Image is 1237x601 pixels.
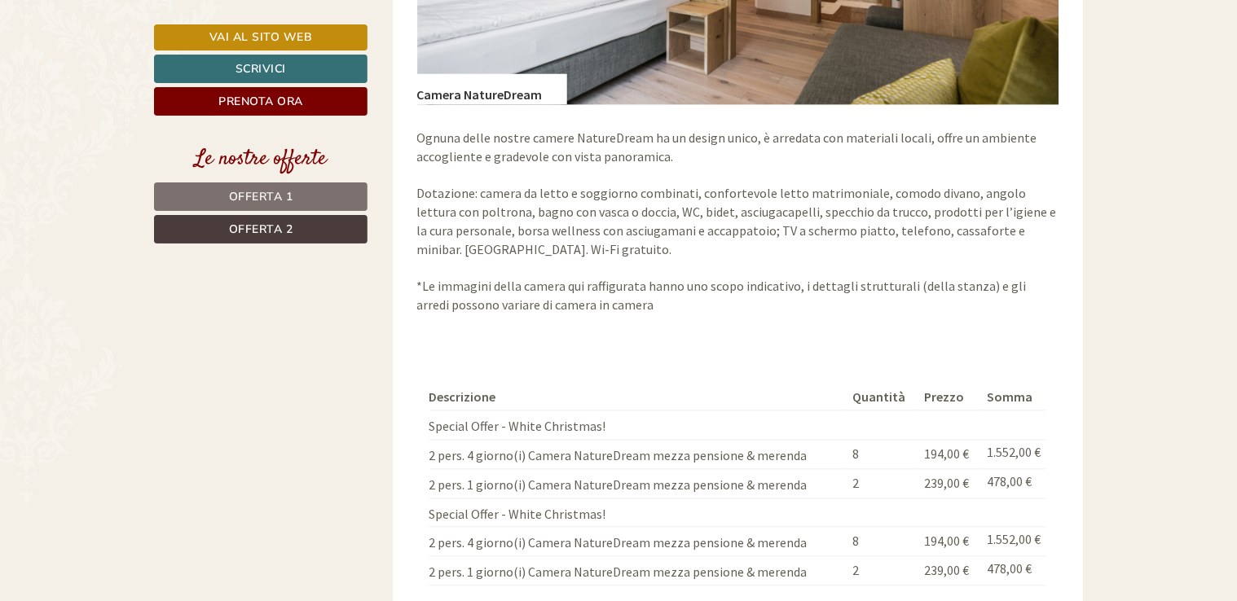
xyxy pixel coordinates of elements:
th: Somma [981,384,1046,410]
span: 239,00 € [925,475,970,491]
div: Le nostre offerte [154,144,368,174]
td: 2 pers. 4 giorno(i) Camera NatureDream mezza pensione & merenda [429,527,847,556]
td: 2 pers. 1 giorno(i) Camera NatureDream mezza pensione & merenda [429,468,847,498]
th: Descrizione [429,384,847,410]
span: 194,00 € [925,533,970,549]
div: [GEOGRAPHIC_DATA] [24,47,240,60]
td: 8 [847,439,918,468]
p: Ognuna delle nostre camere NatureDream ha un design unico, è arredata con materiali locali, offre... [417,129,1059,314]
th: Prezzo [918,384,981,410]
span: Offerta 1 [229,189,293,204]
th: Quantità [847,384,918,410]
button: Invia [559,429,643,458]
td: 2 pers. 1 giorno(i) Camera NatureDream mezza pensione & merenda [429,556,847,586]
td: 1.552,00 € [981,527,1046,556]
span: 194,00 € [925,445,970,462]
td: Special Offer - White Christmas! [429,410,847,439]
td: 2 [847,468,918,498]
td: 8 [847,527,918,556]
a: Prenota ora [154,87,368,116]
td: 2 [847,556,918,586]
div: Buon giorno, come possiamo aiutarla? [12,44,248,94]
td: 478,00 € [981,468,1046,498]
td: 478,00 € [981,556,1046,586]
span: Offerta 2 [229,222,293,237]
span: 239,00 € [925,562,970,578]
div: Camera NatureDream [417,73,567,104]
div: [DATE] [292,12,350,40]
td: 2 pers. 4 giorno(i) Camera NatureDream mezza pensione & merenda [429,439,847,468]
a: Vai al sito web [154,24,368,50]
td: Special Offer - White Christmas! [429,498,847,527]
td: 1.552,00 € [981,439,1046,468]
small: 08:50 [24,79,240,90]
a: Scrivici [154,55,368,83]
